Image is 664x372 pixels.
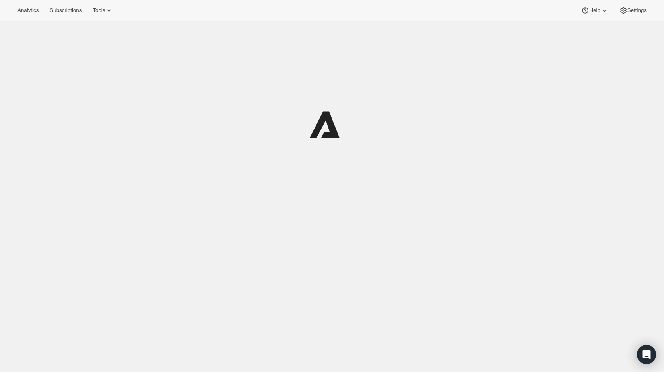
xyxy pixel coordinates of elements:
[577,5,613,16] button: Help
[50,7,82,14] span: Subscriptions
[93,7,105,14] span: Tools
[88,5,118,16] button: Tools
[615,5,651,16] button: Settings
[589,7,600,14] span: Help
[627,7,647,14] span: Settings
[13,5,43,16] button: Analytics
[17,7,39,14] span: Analytics
[637,345,656,364] div: Open Intercom Messenger
[45,5,86,16] button: Subscriptions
